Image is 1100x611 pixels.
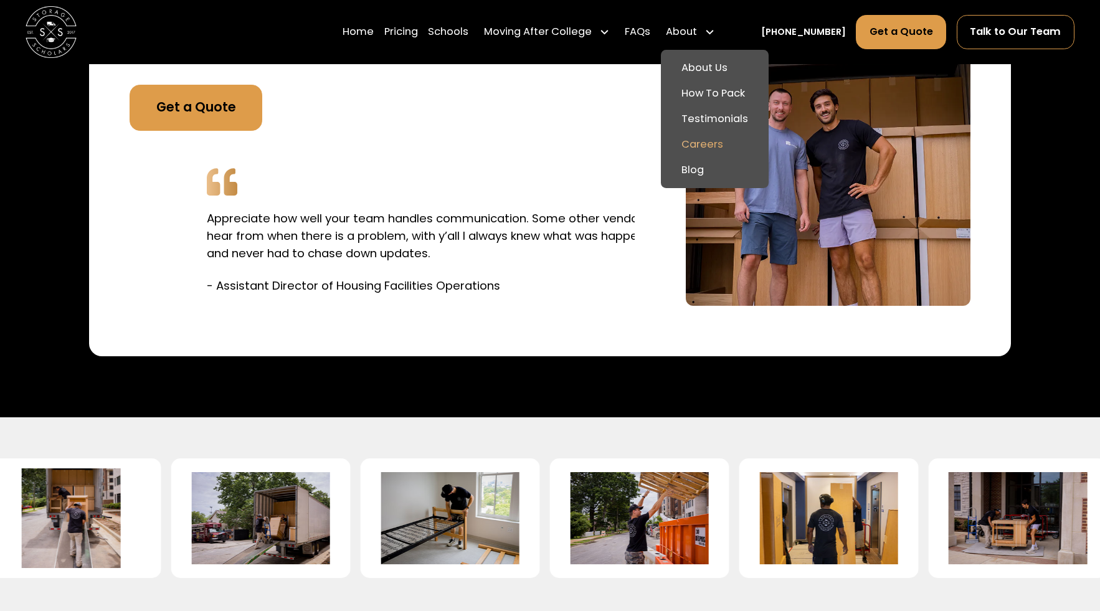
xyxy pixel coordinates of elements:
[479,14,615,50] div: Moving After College
[130,146,634,315] div: carousel
[666,132,763,158] a: Careers
[207,277,681,295] p: - Assistant Director of Housing Facilities Operations
[130,85,262,131] a: Get a Quote
[666,158,763,183] a: Blog
[856,15,946,49] a: Get a Quote
[957,15,1074,49] a: Talk to Our Team
[661,50,769,188] nav: About
[207,210,681,262] p: Appreciate how well your team handles communication. Some other vendors I only hear from when the...
[761,26,846,39] a: [PHONE_NUMBER]
[428,14,468,50] a: Schools
[666,24,697,40] div: About
[666,55,763,80] a: About Us
[343,14,374,50] a: Home
[666,81,763,107] a: How To Pack
[191,146,696,315] div: 3 of 4
[661,14,720,50] div: About
[686,22,970,306] img: Get started today with your commercial project move.
[484,24,592,40] div: Moving After College
[26,6,77,57] img: Storage Scholars main logo
[26,6,77,57] a: home
[666,107,763,132] a: Testimonials
[384,14,418,50] a: Pricing
[625,14,650,50] a: FAQs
